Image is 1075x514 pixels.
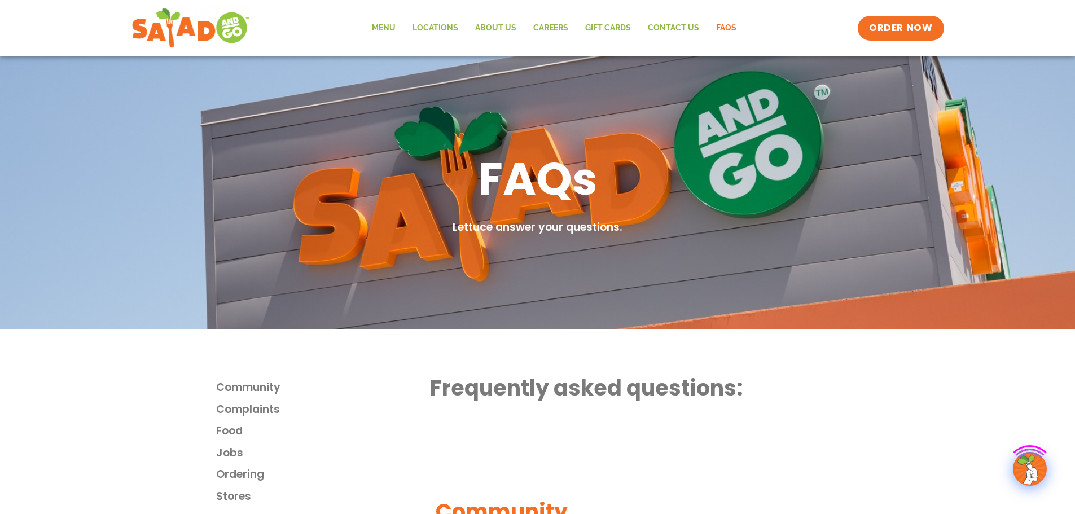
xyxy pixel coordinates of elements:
[467,15,525,41] a: About Us
[216,402,431,418] a: Complaints
[131,6,251,51] img: new-SAG-logo-768×292
[639,15,708,41] a: Contact Us
[525,15,577,41] a: Careers
[216,423,243,440] span: Food
[216,467,431,483] a: Ordering
[216,380,280,396] span: Community
[478,150,598,208] h1: FAQs
[453,219,622,236] h2: Lettuce answer your questions.
[708,15,745,41] a: FAQs
[216,423,431,440] a: Food
[858,16,944,41] a: ORDER NOW
[216,402,280,418] span: Complaints
[216,445,243,462] span: Jobs
[216,489,251,505] span: Stores
[216,489,431,505] a: Stores
[363,15,745,41] nav: Menu
[404,15,467,41] a: Locations
[216,445,431,462] a: Jobs
[216,467,264,483] span: Ordering
[869,21,932,35] span: ORDER NOW
[216,380,431,396] a: Community
[363,15,404,41] a: Menu
[430,374,859,402] h2: Frequently asked questions:
[577,15,639,41] a: GIFT CARDS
